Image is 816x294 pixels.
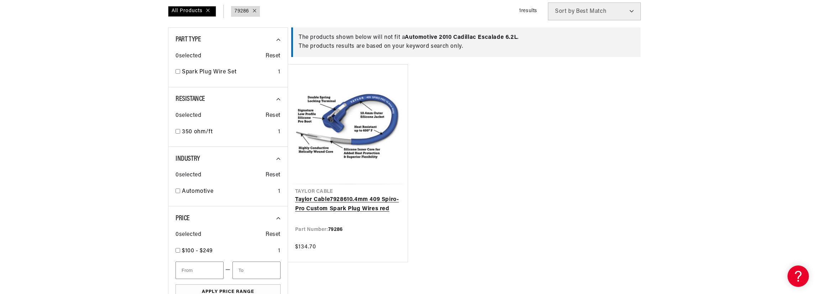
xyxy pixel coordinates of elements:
[278,128,281,137] div: 1
[295,195,401,213] a: Taylor Cable7928610.4mm 409 Spiro-Pro Custom Spark Plug Wires red
[232,262,281,279] input: To
[266,230,281,239] span: Reset
[299,33,635,51] div: The products shown below will not fit a . The products results are based on your keyword search o...
[225,265,231,275] span: —
[182,248,213,254] span: $100 - $249
[235,7,249,15] a: 79286
[176,155,200,163] span: Industry
[278,187,281,196] div: 1
[176,215,190,222] span: Price
[266,111,281,120] span: Reset
[176,36,201,43] span: Part Type
[405,35,517,40] span: Automotive 2010 Cadillac Escalade 6.2L
[519,8,537,14] span: 1 results
[176,111,201,120] span: 0 selected
[176,230,201,239] span: 0 selected
[182,68,275,77] a: Spark Plug Wire Set
[182,128,275,137] a: 350 ohm/ft
[176,52,201,61] span: 0 selected
[168,6,216,17] div: All Products
[176,262,224,279] input: From
[278,68,281,77] div: 1
[548,2,641,20] select: Sort by
[555,9,575,14] span: Sort by
[278,247,281,256] div: 1
[266,52,281,61] span: Reset
[176,171,201,180] span: 0 selected
[182,187,275,196] a: Automotive
[176,96,205,103] span: Resistance
[266,171,281,180] span: Reset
